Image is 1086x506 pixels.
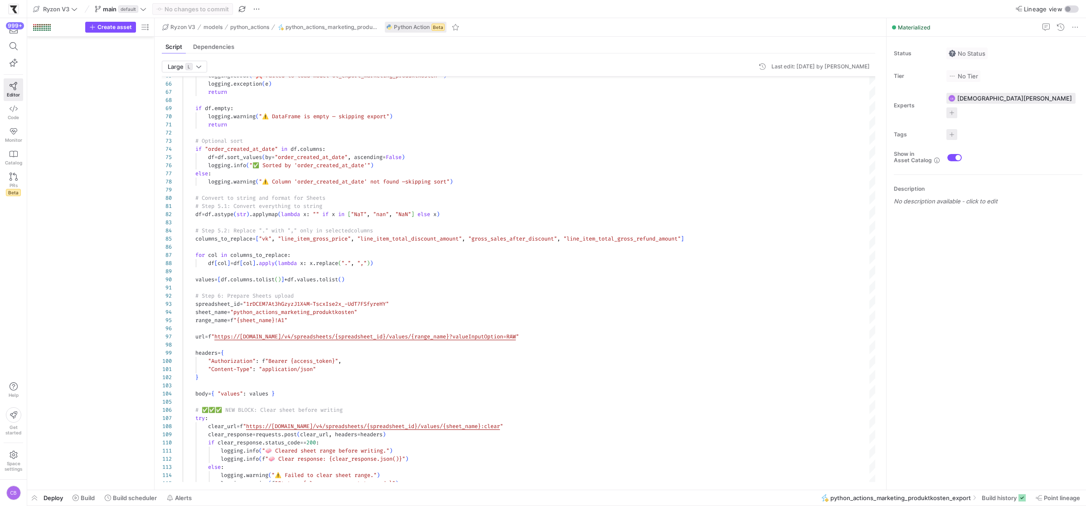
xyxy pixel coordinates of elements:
span: models [204,24,223,30]
span: range_name [195,317,227,324]
span: , [367,211,370,218]
div: 85 [162,235,172,243]
span: ] [252,260,256,267]
div: 99 [162,349,172,357]
div: Last edit: [DATE] by [PERSON_NAME] [771,63,870,70]
span: Beta [6,189,21,196]
button: Create asset [85,22,136,33]
span: spreadsheet_id [195,300,240,308]
span: x [433,211,436,218]
button: Build history [978,490,1030,506]
span: ascending [354,154,383,161]
span: Help [8,392,19,398]
span: , [557,235,560,242]
span: , [348,154,351,161]
span: "{sheet_name}!A1" [233,317,287,324]
span: "application/json" [259,366,316,373]
img: No tier [949,72,956,80]
div: 96 [162,324,172,333]
button: Point lineage [1032,490,1084,506]
div: 76 [162,161,172,169]
span: in [281,145,287,153]
span: ) [370,260,373,267]
div: 67 [162,88,172,96]
span: , [462,235,465,242]
span: "⚠️ Column 'order_created_at_date' not found — [259,178,405,185]
div: 95 [162,316,172,324]
span: col [218,260,227,267]
span: ( [275,276,278,283]
span: f [230,317,233,324]
span: df [205,105,211,112]
span: Build history [982,494,1017,501]
span: Space settings [5,461,22,472]
div: 88 [162,259,172,267]
span: = [252,235,256,242]
a: Editor [4,78,23,101]
span: skipping sort" [405,178,450,185]
span: ( [338,260,341,267]
span: else [195,170,208,177]
div: 90 [162,275,172,284]
span: Python Action [394,24,430,30]
div: 102 [162,373,172,381]
div: 80 [162,194,172,202]
button: Alerts [163,490,196,506]
div: CB [6,486,21,500]
span: ) [370,162,373,169]
span: ( [256,113,259,120]
span: . [230,162,233,169]
span: "order_created_at_date" [205,145,278,153]
div: 89 [162,267,172,275]
span: col [208,251,218,259]
span: ) [436,211,440,218]
span: df [218,154,224,161]
span: columns_to_replace [195,235,252,242]
span: str [237,211,246,218]
span: ( [262,80,265,87]
span: , [351,235,354,242]
span: Tier [894,73,939,79]
span: ] [281,276,284,283]
div: 83 [162,218,172,226]
span: "order_created_at_date" [275,154,348,161]
div: 94 [162,308,172,316]
span: values [297,276,316,283]
span: Beta [431,24,445,31]
span: # Step 6: Prepare Sheets upload [195,292,294,299]
span: False [386,154,402,161]
span: : [306,211,310,218]
a: Monitor [4,124,23,146]
span: "line_item_gross_price" [278,235,351,242]
span: x [310,260,313,267]
span: . [227,276,230,283]
span: logging [208,113,230,120]
span: "." [341,260,351,267]
span: "line_item_total_gross_refund_amount" [563,235,681,242]
span: = [227,308,230,316]
span: return [208,121,227,128]
span: values [195,276,214,283]
span: columns_to_replace [230,251,287,259]
span: # Optional sort [195,137,243,145]
span: return [208,88,227,96]
span: for [195,251,205,259]
span: warning [233,178,256,185]
div: 75 [162,153,172,161]
div: 71 [162,120,172,129]
div: 87 [162,251,172,259]
div: 999+ [6,22,24,29]
span: = [230,260,233,267]
span: : [287,251,291,259]
div: 70 [162,112,172,120]
span: columns [351,227,373,234]
div: 91 [162,284,172,292]
span: . [230,178,233,185]
span: : [208,170,211,177]
button: CB [4,483,23,502]
span: ) [402,154,405,161]
span: info [233,162,246,169]
span: L [185,63,193,70]
span: Ryzon V3 [170,24,195,30]
button: Ryzon V3 [160,22,198,33]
